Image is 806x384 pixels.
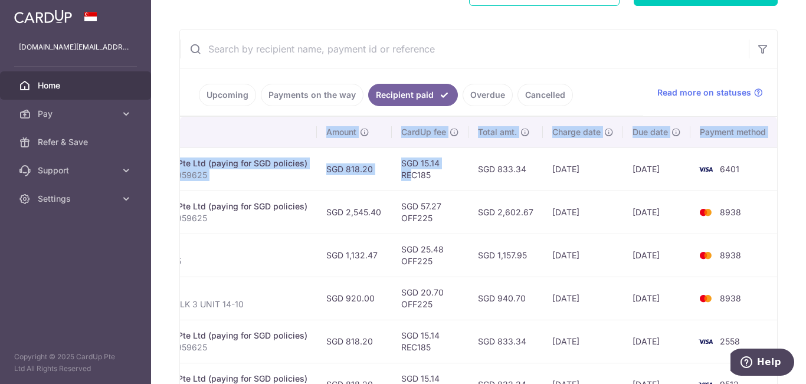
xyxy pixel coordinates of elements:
p: 1492398148 Ng Kong Chiat 92959625 [55,212,307,224]
td: SGD 940.70 [468,277,543,320]
span: Support [38,165,116,176]
span: Pay [38,108,116,120]
td: SGD 920.00 [317,277,392,320]
td: SGD 833.34 [468,147,543,191]
td: [DATE] [623,320,690,363]
img: Bank Card [694,162,717,176]
td: SGD 833.34 [468,320,543,363]
a: Overdue [463,84,513,106]
a: Upcoming [199,84,256,106]
span: Home [38,80,116,91]
p: 1492398148 Ng Kong Chiat 92959625 [55,169,307,181]
span: 8938 [720,207,741,217]
th: Payment details [46,117,317,147]
td: [DATE] [543,320,623,363]
td: SGD 2,545.40 [317,191,392,234]
span: CardUp fee [401,126,446,138]
td: SGD 15.14 REC185 [392,320,468,363]
div: Condo & MCST. 4194 [55,244,307,255]
img: Bank Card [694,205,717,219]
div: Insurance. Manulife Singapore Pte Ltd (paying for SGD policies) [55,330,307,342]
td: SGD 25.48 OFF225 [392,234,468,277]
a: Cancelled [517,84,573,106]
a: Payments on the way [261,84,363,106]
td: [DATE] [623,234,690,277]
span: Read more on statuses [657,87,751,99]
td: SGD 818.20 [317,147,392,191]
td: SGD 15.14 REC185 [392,147,468,191]
div: Condo & MCST. 2612 [55,287,307,298]
span: 8938 [720,293,741,303]
td: [DATE] [623,191,690,234]
span: 2558 [720,336,740,346]
p: [DATE] [PERSON_NAME] ENG BLK 3 UNIT 14-10 [55,298,307,310]
input: Search by recipient name, payment id or reference [180,30,749,68]
td: [DATE] [623,147,690,191]
span: Charge date [552,126,601,138]
span: Settings [38,193,116,205]
img: Bank Card [694,334,717,349]
td: [DATE] [543,147,623,191]
span: Total amt. [478,126,517,138]
span: Refer & Save [38,136,116,148]
td: SGD 57.27 OFF225 [392,191,468,234]
p: [DOMAIN_NAME][EMAIL_ADDRESS][DOMAIN_NAME] [19,41,132,53]
td: [DATE] [543,277,623,320]
span: Due date [633,126,668,138]
td: SGD 2,602.67 [468,191,543,234]
span: 6401 [720,164,739,174]
td: SGD 1,132.47 [317,234,392,277]
img: CardUp [14,9,72,24]
td: SGD 1,157.95 [468,234,543,277]
th: Payment method [690,117,780,147]
a: Recipient paid [368,84,458,106]
td: [DATE] [543,234,623,277]
p: 1492398148 Ng Kong Chiat 92959625 [55,342,307,353]
img: Bank Card [694,248,717,262]
img: Bank Card [694,291,717,306]
span: 8938 [720,250,741,260]
td: [DATE] [623,277,690,320]
a: Read more on statuses [657,87,763,99]
td: SGD 818.20 [317,320,392,363]
iframe: Opens a widget where you can find more information [730,349,794,378]
td: [DATE] [543,191,623,234]
div: Insurance. Manulife Singapore Pte Ltd (paying for SGD policies) [55,157,307,169]
span: Amount [326,126,356,138]
div: Insurance. Manulife Singapore Pte Ltd (paying for SGD policies) [55,201,307,212]
p: Ng Kong Chiat blk 76 unit 23-05 [55,255,307,267]
td: SGD 20.70 OFF225 [392,277,468,320]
